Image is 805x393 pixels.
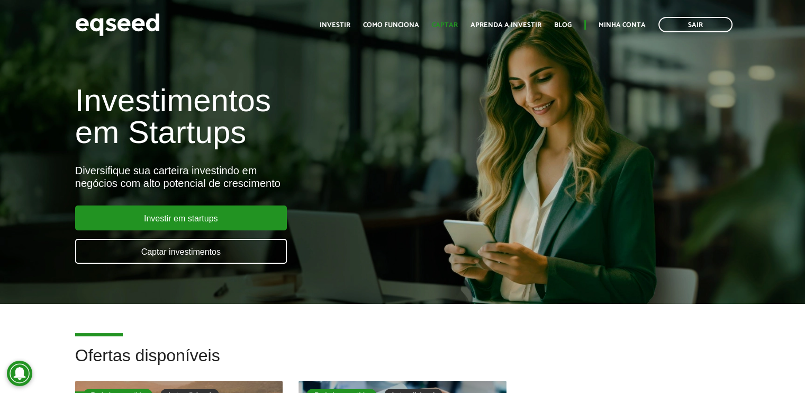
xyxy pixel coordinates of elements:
div: Diversifique sua carteira investindo em negócios com alto potencial de crescimento [75,164,462,190]
a: Investir em startups [75,206,287,230]
a: Captar [432,22,458,29]
a: Captar investimentos [75,239,287,264]
a: Minha conta [599,22,646,29]
a: Como funciona [363,22,419,29]
img: EqSeed [75,11,160,39]
a: Blog [554,22,572,29]
h1: Investimentos em Startups [75,85,462,148]
a: Investir [320,22,350,29]
a: Aprenda a investir [471,22,541,29]
h2: Ofertas disponíveis [75,346,730,381]
a: Sair [658,17,732,32]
